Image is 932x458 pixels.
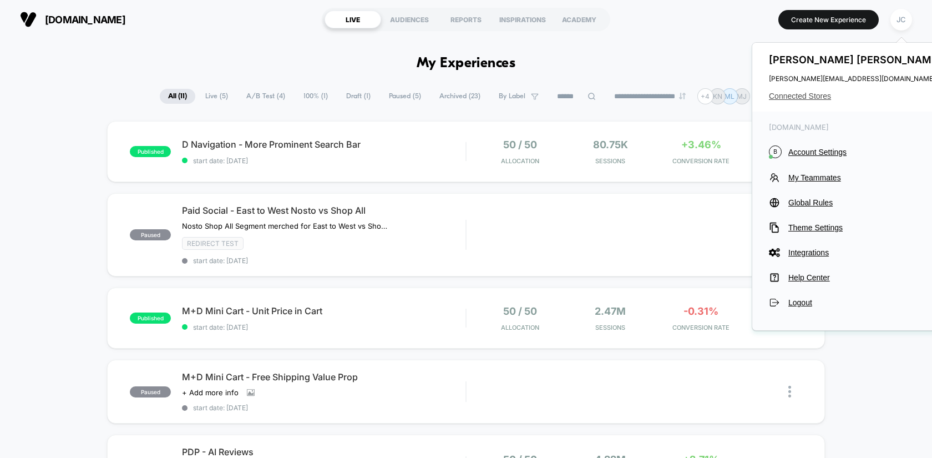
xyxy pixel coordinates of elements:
[130,386,171,397] span: paused
[499,92,525,100] span: By Label
[20,11,37,28] img: Visually logo
[182,446,465,457] span: PDP - AI Reviews
[325,11,381,28] div: LIVE
[182,237,244,250] span: Redirect Test
[659,157,743,165] span: CONVERSION RATE
[788,386,791,397] img: close
[501,157,539,165] span: Allocation
[338,89,379,104] span: Draft ( 1 )
[238,89,293,104] span: A/B Test ( 4 )
[890,9,912,31] div: JC
[182,256,465,265] span: start date: [DATE]
[45,14,125,26] span: [DOMAIN_NAME]
[681,139,721,150] span: +3.46%
[778,10,879,29] button: Create New Experience
[160,89,195,104] span: All ( 11 )
[887,8,915,31] button: JC
[679,93,686,99] img: end
[130,313,171,324] span: published
[503,139,537,150] span: 50 / 50
[568,157,653,165] span: Sessions
[501,324,539,331] span: Allocation
[713,92,722,100] p: KN
[683,305,718,317] span: -0.31%
[182,404,465,412] span: start date: [DATE]
[182,323,465,331] span: start date: [DATE]
[17,11,129,28] button: [DOMAIN_NAME]
[595,305,626,317] span: 2.47M
[697,88,713,104] div: + 4
[182,222,388,230] span: Nosto Shop All Segment merched for East to West vs Shop All Standard
[130,146,171,157] span: published
[182,388,239,397] span: + Add more info
[438,11,494,28] div: REPORTS
[725,92,735,100] p: ML
[568,324,653,331] span: Sessions
[182,205,465,216] span: Paid Social - East to West Nosto vs Shop All
[737,92,747,100] p: MJ
[659,324,743,331] span: CONVERSION RATE
[494,11,551,28] div: INSPIRATIONS
[295,89,336,104] span: 100% ( 1 )
[182,371,465,382] span: M+D Mini Cart - Free Shipping Value Prop
[551,11,607,28] div: ACADEMY
[769,145,782,158] i: B
[381,11,438,28] div: AUDIENCES
[417,56,516,72] h1: My Experiences
[431,89,489,104] span: Archived ( 23 )
[182,305,465,316] span: M+D Mini Cart - Unit Price in Cart
[593,139,628,150] span: 80.75k
[130,229,171,240] span: paused
[182,139,465,150] span: D Navigation - More Prominent Search Bar
[197,89,236,104] span: Live ( 5 )
[503,305,537,317] span: 50 / 50
[182,157,465,165] span: start date: [DATE]
[381,89,429,104] span: Paused ( 5 )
